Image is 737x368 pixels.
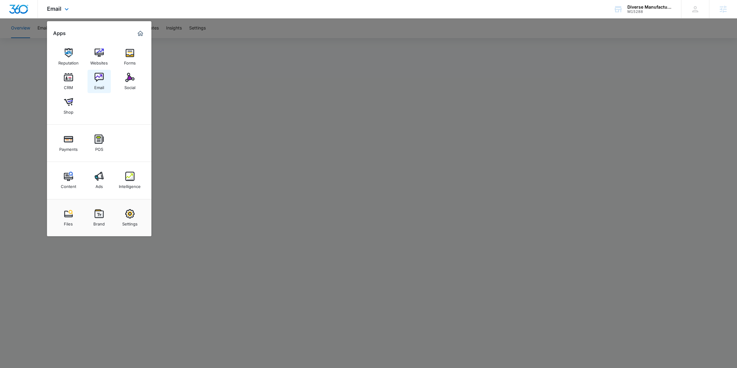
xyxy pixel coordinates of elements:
a: Email [88,70,111,93]
div: account id [627,10,672,14]
a: Files [57,206,80,229]
div: Payments [59,144,78,152]
span: Email [47,6,61,12]
div: CRM [64,82,73,90]
div: account name [627,5,672,10]
div: Social [124,82,135,90]
div: Forms [124,57,136,65]
div: Email [94,82,104,90]
div: Reputation [58,57,79,65]
a: Ads [88,169,111,192]
a: Social [118,70,142,93]
div: Content [61,181,76,189]
a: Payments [57,131,80,155]
a: Intelligence [118,169,142,192]
a: Forms [118,45,142,69]
div: Ads [96,181,103,189]
a: Websites [88,45,111,69]
h2: Apps [53,30,66,36]
a: Reputation [57,45,80,69]
a: Shop [57,94,80,118]
a: Settings [118,206,142,229]
a: Brand [88,206,111,229]
div: Shop [64,107,73,115]
div: POS [95,144,103,152]
div: Settings [122,218,138,226]
a: CRM [57,70,80,93]
a: POS [88,131,111,155]
div: Files [64,218,73,226]
div: Brand [93,218,105,226]
div: Intelligence [119,181,141,189]
div: Websites [90,57,108,65]
a: Marketing 360® Dashboard [135,29,145,38]
a: Content [57,169,80,192]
